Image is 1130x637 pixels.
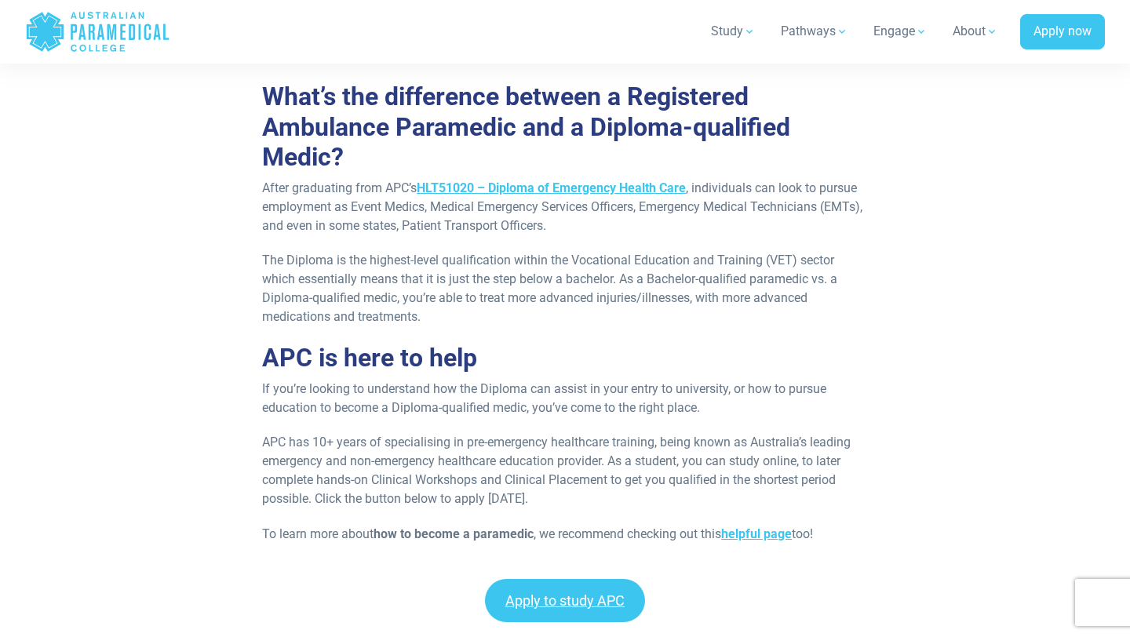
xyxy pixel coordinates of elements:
[262,251,868,326] p: The Diploma is the highest-level qualification within the Vocational Education and Training (VET)...
[943,9,1008,53] a: About
[262,82,868,172] h2: What’s the difference between a Registered Ambulance Paramedic and a Diploma-qualified Medic?
[262,179,868,235] p: After graduating from APC’s , individuals can look to pursue employment as Event Medics, Medical ...
[374,526,534,541] strong: how to become a paramedic
[262,380,868,417] p: If you’re looking to understand how the Diploma can assist in your entry to university, or how to...
[864,9,937,53] a: Engage
[1020,14,1105,50] a: Apply now
[262,433,868,508] p: APC has 10+ years of specialising in pre-emergency healthcare training, being known as Australia’...
[262,343,868,373] h2: APC is here to help
[702,9,765,53] a: Study
[25,6,170,57] a: Australian Paramedical College
[262,525,868,544] p: To learn more about , we recommend checking out this too!
[485,579,645,622] a: Apply to study APC
[417,180,686,195] a: HLT51020 – Diploma of Emergency Health Care
[721,526,792,541] a: helpful page
[771,9,858,53] a: Pathways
